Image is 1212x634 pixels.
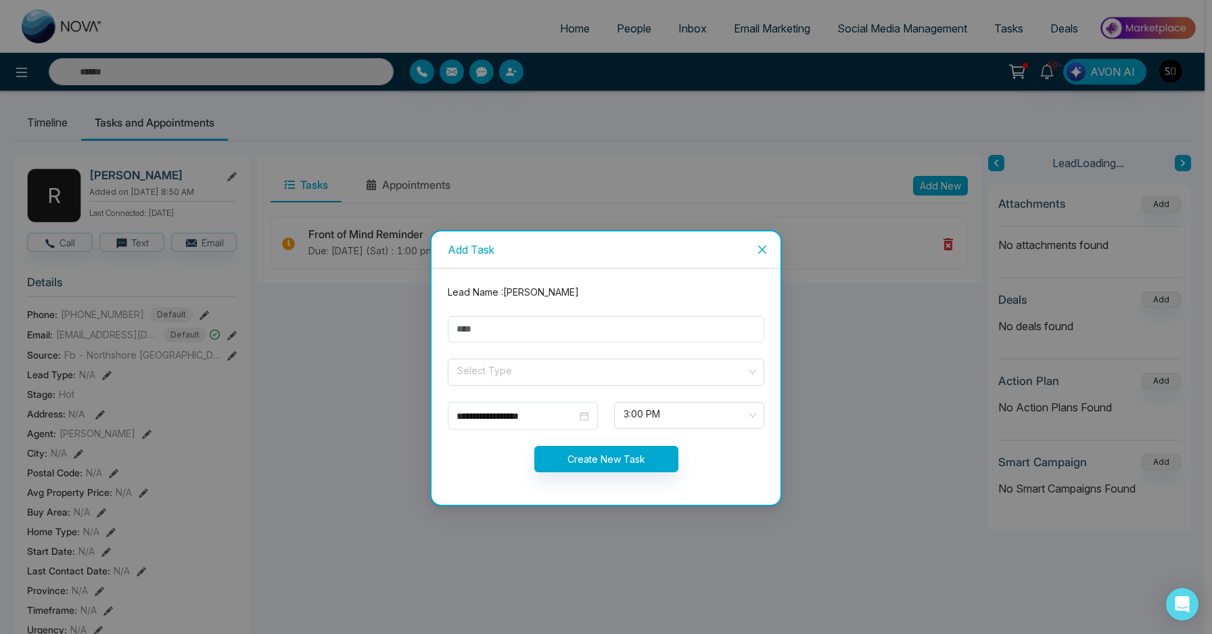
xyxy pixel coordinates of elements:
button: Close [744,231,780,268]
div: Open Intercom Messenger [1166,588,1198,620]
button: Create New Task [534,446,678,472]
span: 3:00 PM [624,404,755,427]
div: Lead Name : [PERSON_NAME] [440,285,772,300]
div: Add Task [448,242,764,257]
span: close [757,244,768,255]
